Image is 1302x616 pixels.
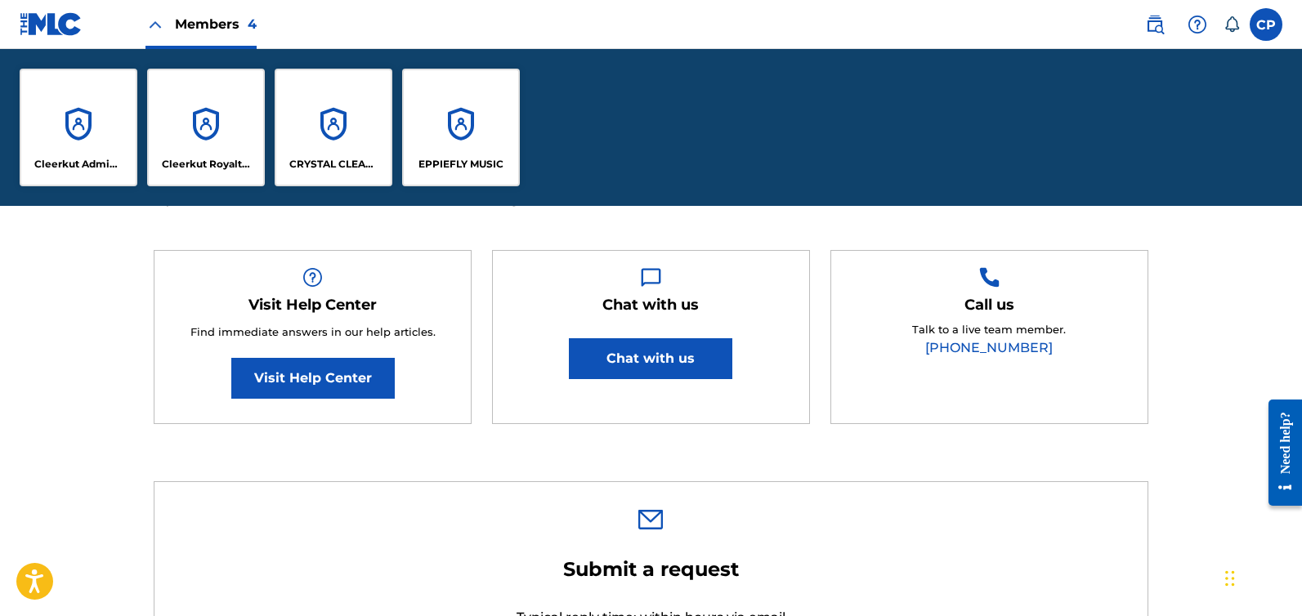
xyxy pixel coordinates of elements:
img: help [1188,15,1207,34]
span: Find immediate answers in our help articles. [190,325,436,338]
a: Public Search [1139,8,1171,41]
a: [PHONE_NUMBER] [925,340,1053,355]
a: AccountsCRYSTAL CLEAR MUSIC [275,69,392,186]
p: Talk to a live team member. [912,322,1066,338]
img: Help Box Image [979,267,1000,288]
p: Cleerkut Royalty Publishing [162,157,251,172]
a: Visit Help Center [231,358,395,399]
iframe: Chat Widget [1220,538,1302,616]
h2: Submit a request [454,557,847,582]
iframe: Resource Center [1256,387,1302,519]
img: Close [145,15,165,34]
a: AccountsEPPIEFLY MUSIC [402,69,520,186]
a: AccountsCleerkut Royalty Publishing [147,69,265,186]
p: CRYSTAL CLEAR MUSIC [289,157,378,172]
img: search [1145,15,1165,34]
div: User Menu [1250,8,1282,41]
img: Help Box Image [302,267,323,288]
div: Notifications [1224,16,1240,33]
span: Members [175,15,257,33]
button: Chat with us [569,338,732,379]
h5: Call us [964,296,1014,315]
span: 4 [248,16,257,32]
img: 0ff00501b51b535a1dc6.svg [638,510,663,529]
img: Help Box Image [641,267,661,288]
img: MLC Logo [20,12,83,36]
p: EPPIEFLY MUSIC [418,157,503,172]
h5: Visit Help Center [248,296,377,315]
div: Drag [1225,554,1235,603]
div: Help [1181,8,1214,41]
a: AccountsCleerkut Administration [20,69,137,186]
h5: Chat with us [602,296,699,315]
p: Cleerkut Administration [34,157,123,172]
